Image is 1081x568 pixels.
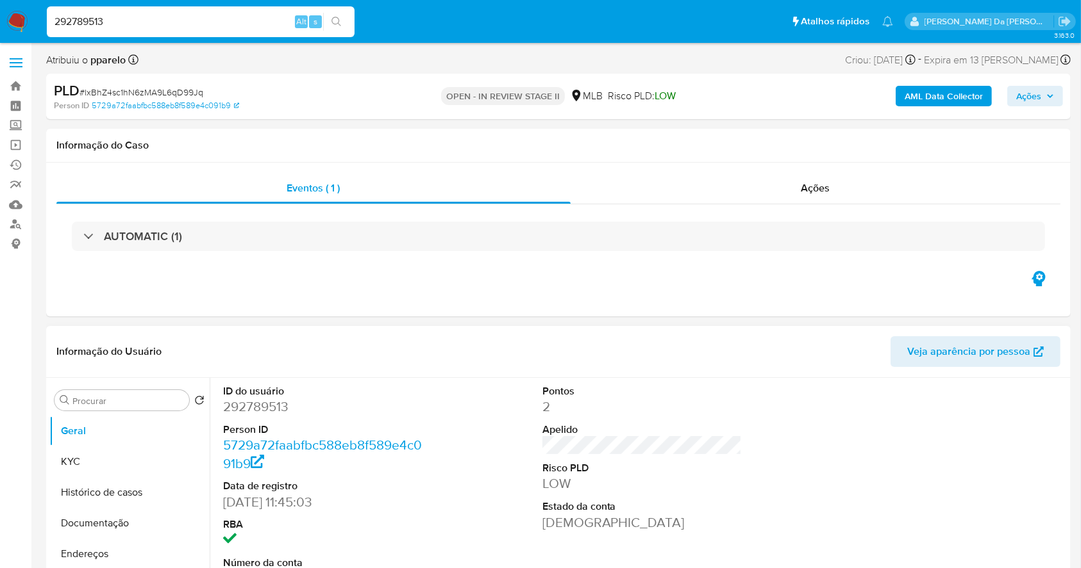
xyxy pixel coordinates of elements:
dd: 292789513 [223,398,423,416]
span: # lxBhZ4sc1hN6zMA9L6qD99Jq [80,86,203,99]
button: Geral [49,416,210,446]
b: Person ID [54,100,89,111]
button: Ações [1007,86,1063,106]
dt: ID do usuário [223,384,423,398]
h1: Informação do Caso [56,139,1060,152]
span: s [314,15,317,28]
dt: Risco PLD [542,461,742,475]
span: - [918,51,921,69]
div: Criou: [DATE] [845,51,916,69]
button: Procurar [60,395,70,405]
dd: 2 [542,398,742,416]
div: MLB [570,89,603,103]
dd: [DEMOGRAPHIC_DATA] [542,514,742,531]
span: Veja aparência por pessoa [907,336,1030,367]
a: 5729a72faabfbc588eb8f589e4c091b9 [223,435,422,472]
button: search-icon [323,13,349,31]
span: Risco PLD: [608,89,676,103]
b: pparelo [88,53,126,67]
b: AML Data Collector [905,86,983,106]
a: 5729a72faabfbc588eb8f589e4c091b9 [92,100,239,111]
dd: [DATE] 11:45:03 [223,493,423,511]
button: Retornar ao pedido padrão [194,395,205,409]
button: KYC [49,446,210,477]
dt: Estado da conta [542,499,742,514]
span: Alt [296,15,306,28]
div: AUTOMATIC (1) [72,222,1045,251]
dt: Apelido [542,423,742,437]
dd: LOW [542,475,742,492]
button: AML Data Collector [896,86,992,106]
span: Ações [801,181,830,195]
button: Histórico de casos [49,477,210,508]
span: Expira em 13 [PERSON_NAME] [924,53,1059,67]
input: Pesquise usuários ou casos... [47,13,355,30]
dt: Person ID [223,423,423,437]
span: Eventos ( 1 ) [287,181,340,195]
dt: Data de registro [223,479,423,493]
span: Atribuiu o [46,53,126,67]
span: LOW [655,88,676,103]
input: Procurar [72,395,184,407]
span: Ações [1016,86,1041,106]
b: PLD [54,80,80,101]
dt: RBA [223,517,423,531]
h3: AUTOMATIC (1) [104,229,182,243]
button: Documentação [49,508,210,539]
a: Notificações [882,16,893,27]
a: Sair [1058,15,1071,28]
p: OPEN - IN REVIEW STAGE II [441,87,565,105]
p: patricia.varelo@mercadopago.com.br [925,15,1054,28]
h1: Informação do Usuário [56,345,162,358]
dt: Pontos [542,384,742,398]
button: Veja aparência por pessoa [891,336,1060,367]
span: Atalhos rápidos [801,15,869,28]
